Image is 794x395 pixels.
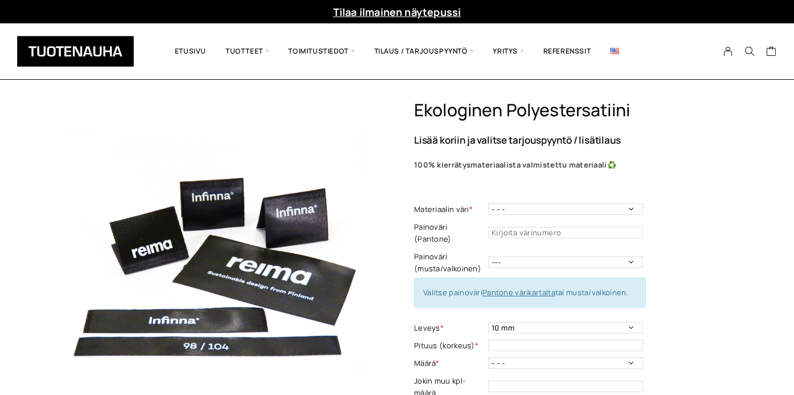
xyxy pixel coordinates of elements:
img: Tuotenauha Oy [17,36,134,67]
b: 100% kierrätysmateriaalista valmistettu materiaali [414,160,607,170]
label: Pituus (korkeus) [414,340,485,352]
span: Toimitustiedot [279,32,364,71]
label: Leveys [414,322,485,334]
a: Etusivu [165,32,216,71]
label: Painoväri (Pantone) [414,221,485,245]
h1: Ekologinen polyestersatiini [414,100,730,121]
label: Painoväri (musta/valkoinen) [414,251,485,275]
a: My Account [717,46,739,56]
a: Tilaa ilmainen näytepussi [333,5,461,19]
span: Tilaus / Tarjouspyyntö [365,32,484,71]
input: Kirjoita värinumero [488,227,643,238]
img: English [610,48,619,54]
a: Cart [766,46,777,59]
span: Yritys [483,32,533,71]
p: ♻️ [414,159,730,171]
a: Pantone värikartalta [482,287,555,298]
span: Tuotteet [216,32,279,71]
span: Valitse painoväri tai musta/valkoinen. [423,287,628,298]
p: Lisää koriin ja valitse tarjouspyyntö / lisätilaus [414,135,730,145]
label: Materiaalin väri [414,203,485,215]
label: Määrä [414,357,485,369]
button: Search [739,46,760,56]
a: Referenssit [534,32,601,71]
